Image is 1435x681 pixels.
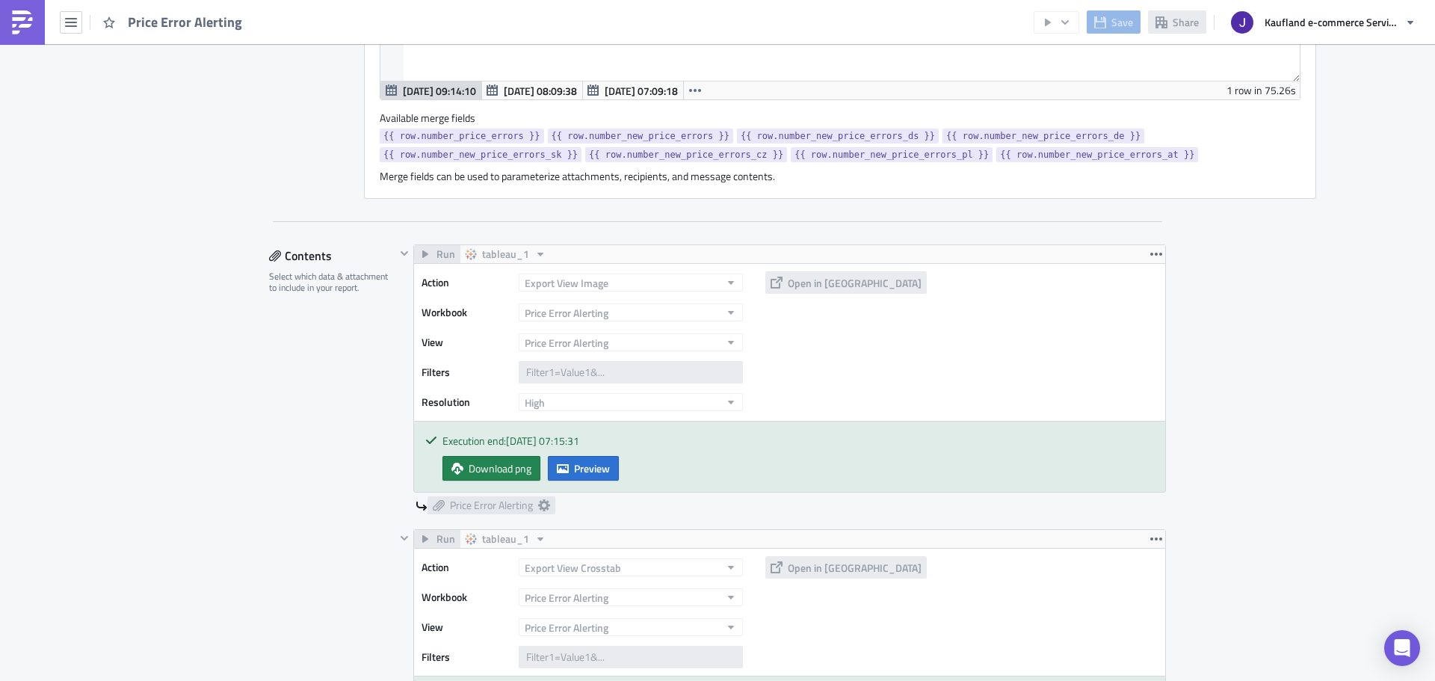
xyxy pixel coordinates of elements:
span: Run [436,530,455,548]
p: {{ row.number_new_price_errors_pl }} new price errors for the PL storefront. [6,133,714,145]
span: tableau_1 [482,530,529,548]
div: Execution end: [DATE] 07:15:31 [442,433,1154,449]
span: {{ row.number_price_errors }} [383,129,540,144]
div: Open Intercom Messenger [1384,630,1420,666]
strong: potential [289,22,333,34]
button: Preview [548,456,619,481]
a: Download png [442,456,540,481]
input: Filter1=Value1&... [519,646,743,668]
p: Attention, there are currently [6,22,714,34]
label: Resolution [422,391,511,413]
img: Avatar [1229,10,1255,35]
button: Share [1148,10,1206,34]
a: {{ row.number_new_price_errors_de }} [942,129,1144,144]
span: High [525,395,545,410]
a: Price Error Alerting [428,496,555,514]
span: Preview [574,460,610,476]
span: Price Error Alerting [525,620,608,635]
span: {{ row.number_new_price_errors_cz }} [589,147,783,162]
span: Share [1173,14,1199,30]
a: {{ row.number_new_price_errors }} [548,129,733,144]
button: Run [414,530,460,548]
span: [DATE] 09:14:10 [403,83,476,99]
p: {{ row.number_new_price_errors_at }} new price errors for the AT storefront. [6,150,714,161]
button: [DATE] 07:09:18 [582,81,684,99]
strong: price errors! [336,22,397,34]
span: Run [436,245,455,263]
div: Contents [269,244,395,267]
button: Save [1087,10,1141,34]
a: {{ row.number_new_price_errors_ds }} [737,129,939,144]
strong: {{ row.number_price_errors }} [138,22,287,34]
button: Price Error Alerting [519,303,743,321]
button: [DATE] 08:09:38 [481,81,583,99]
button: Export View Crosstab [519,558,743,576]
p: are new since the last runtime. Out of this {{ row.number_new_price_errors_ds }} price errors are... [6,39,714,63]
button: tableau_1 [460,245,552,263]
button: Open in [GEOGRAPHIC_DATA] [765,271,927,294]
button: Price Error Alerting [519,618,743,636]
button: Hide content [395,529,413,547]
label: Workbook [422,586,511,608]
label: Action [422,271,511,294]
a: {{ row.number_new_price_errors_pl }} [791,147,993,162]
a: {{ row.number_new_price_errors_at }} [996,147,1198,162]
span: {{ row.number_new_price_errors_de }} [946,129,1141,144]
span: Price Error Alerting [525,305,608,321]
div: Merge fields can be used to parameterize attachments, recipients, and message contents. [380,170,1300,183]
button: Hide content [395,244,413,262]
img: PushMetrics [10,10,34,34]
span: {{ row.number_new_price_errors_at }} [1000,147,1194,162]
span: Export View Crosstab [525,560,621,576]
span: {{ row.number_new_price_errors_sk }} [383,147,578,162]
strong: {{ row.number_new_price_errors }} price errors [6,39,241,51]
label: Action [422,556,511,579]
button: Export View Image [519,274,743,292]
span: {{ row.number_new_price_errors_pl }} [794,147,989,162]
p: {{ row.number_new_price_errors_de }} new price errors for the DE storefront [6,84,714,96]
button: Open in [GEOGRAPHIC_DATA] [765,556,927,579]
span: Price Error Alerting [128,13,244,31]
button: [DATE] 09:14:10 [380,81,482,99]
label: Filters [422,646,511,668]
button: tableau_1 [460,530,552,548]
label: Available merge fields [380,111,492,125]
span: Download png [469,460,531,476]
span: Kaufland e-commerce Services GmbH & Co. KG [1265,14,1399,30]
button: Price Error Alerting [519,333,743,351]
span: Price Error Alerting [525,590,608,605]
span: tableau_1 [482,245,529,263]
label: View [422,331,511,354]
label: View [422,616,511,638]
p: {{ row.number_new_price_errors_cz }} new price errors for the CZ storefront. [6,117,714,129]
p: Link to Tableau Dashboard: [URL][DOMAIN_NAME] [6,182,714,194]
button: High [519,393,743,411]
input: Filter1=Value1&... [519,361,743,383]
span: Open in [GEOGRAPHIC_DATA] [788,560,922,576]
button: Kaufland e-commerce Services GmbH & Co. KG [1222,6,1424,39]
span: Save [1111,14,1133,30]
div: 1 row in 75.26s [1226,81,1296,99]
button: Price Error Alerting [519,588,743,606]
span: Open in [GEOGRAPHIC_DATA] [788,275,922,291]
div: Select which data & attachment to include in your report. [269,271,395,294]
p: Price Error Alerting [6,6,714,18]
button: Run [414,245,460,263]
strong: Direct Sales products [15,51,123,63]
a: {{ row.number_price_errors }} [380,129,544,144]
span: {{ row.number_new_price_errors_ds }} [741,129,935,144]
p: There are [6,67,714,79]
span: Price Error Alerting [525,335,608,351]
a: {{ row.number_new_price_errors_cz }} [585,147,787,162]
label: Workbook [422,301,511,324]
span: Price Error Alerting [450,499,533,512]
span: [DATE] 07:09:18 [605,83,678,99]
p: {{ row.number_new_price_errors_sk }} new price errors for the SK storefront [6,100,714,112]
span: [DATE] 08:09:38 [504,83,577,99]
label: Filters [422,361,511,383]
a: {{ row.number_new_price_errors_sk }} [380,147,581,162]
span: Export View Image [525,275,608,291]
body: Rich Text Area. Press ALT-0 for help. [6,6,714,194]
span: {{ row.number_new_price_errors }} [552,129,729,144]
